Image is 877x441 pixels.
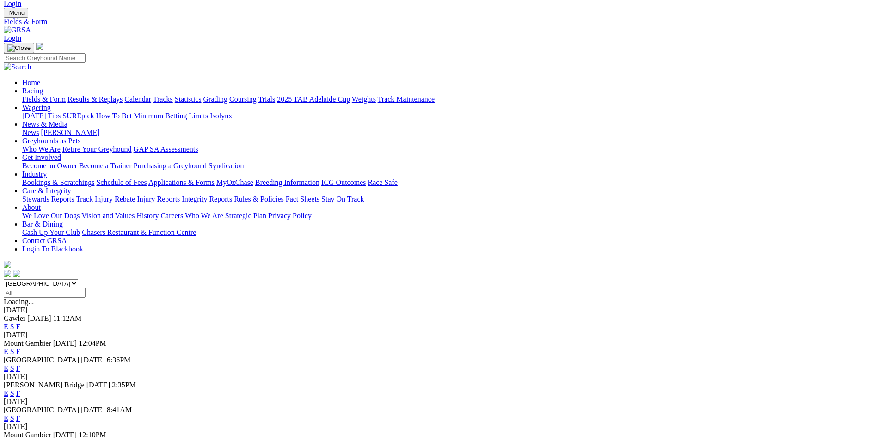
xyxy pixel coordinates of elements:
[4,414,8,422] a: E
[321,195,364,203] a: Stay On Track
[210,112,232,120] a: Isolynx
[53,431,77,439] span: [DATE]
[4,389,8,397] a: E
[160,212,183,220] a: Careers
[378,95,435,103] a: Track Maintenance
[22,187,71,195] a: Care & Integrity
[352,95,376,103] a: Weights
[4,323,8,331] a: E
[216,178,253,186] a: MyOzChase
[16,414,20,422] a: F
[4,306,873,314] div: [DATE]
[4,356,79,364] span: [GEOGRAPHIC_DATA]
[4,431,51,439] span: Mount Gambier
[185,212,223,220] a: Who We Are
[81,356,105,364] span: [DATE]
[234,195,284,203] a: Rules & Policies
[321,178,366,186] a: ICG Outcomes
[124,95,151,103] a: Calendar
[4,63,31,71] img: Search
[22,129,873,137] div: News & Media
[27,314,51,322] span: [DATE]
[22,87,43,95] a: Racing
[4,298,34,306] span: Loading...
[4,398,873,406] div: [DATE]
[175,95,202,103] a: Statistics
[22,220,63,228] a: Bar & Dining
[4,53,86,63] input: Search
[16,323,20,331] a: F
[53,339,77,347] span: [DATE]
[22,178,873,187] div: Industry
[4,288,86,298] input: Select date
[62,112,94,120] a: SUREpick
[134,162,207,170] a: Purchasing a Greyhound
[22,95,873,104] div: Racing
[136,212,159,220] a: History
[4,270,11,277] img: facebook.svg
[368,178,397,186] a: Race Safe
[22,162,77,170] a: Become an Owner
[4,18,873,26] a: Fields & Form
[4,8,28,18] button: Toggle navigation
[96,112,132,120] a: How To Bet
[76,195,135,203] a: Track Injury Rebate
[22,120,67,128] a: News & Media
[4,26,31,34] img: GRSA
[67,95,123,103] a: Results & Replays
[79,431,106,439] span: 12:10PM
[22,203,41,211] a: About
[4,261,11,268] img: logo-grsa-white.png
[81,212,135,220] a: Vision and Values
[22,129,39,136] a: News
[4,34,21,42] a: Login
[225,212,266,220] a: Strategic Plan
[4,348,8,355] a: E
[10,323,14,331] a: S
[22,245,83,253] a: Login To Blackbook
[22,162,873,170] div: Get Involved
[79,339,106,347] span: 12:04PM
[79,162,132,170] a: Become a Trainer
[277,95,350,103] a: 2025 TAB Adelaide Cup
[134,112,208,120] a: Minimum Betting Limits
[22,112,61,120] a: [DATE] Tips
[4,314,25,322] span: Gawler
[22,237,67,245] a: Contact GRSA
[7,44,31,52] img: Close
[10,414,14,422] a: S
[16,389,20,397] a: F
[22,212,80,220] a: We Love Our Dogs
[182,195,232,203] a: Integrity Reports
[229,95,257,103] a: Coursing
[22,153,61,161] a: Get Involved
[134,145,198,153] a: GAP SA Assessments
[36,43,43,50] img: logo-grsa-white.png
[22,137,80,145] a: Greyhounds as Pets
[13,270,20,277] img: twitter.svg
[22,212,873,220] div: About
[4,364,8,372] a: E
[53,314,82,322] span: 11:12AM
[62,145,132,153] a: Retire Your Greyhound
[82,228,196,236] a: Chasers Restaurant & Function Centre
[10,364,14,372] a: S
[22,195,873,203] div: Care & Integrity
[22,145,61,153] a: Who We Are
[4,339,51,347] span: Mount Gambier
[107,406,132,414] span: 8:41AM
[10,348,14,355] a: S
[86,381,110,389] span: [DATE]
[203,95,227,103] a: Grading
[22,228,80,236] a: Cash Up Your Club
[22,178,94,186] a: Bookings & Scratchings
[286,195,319,203] a: Fact Sheets
[4,331,873,339] div: [DATE]
[9,9,25,16] span: Menu
[16,364,20,372] a: F
[137,195,180,203] a: Injury Reports
[258,95,275,103] a: Trials
[255,178,319,186] a: Breeding Information
[4,406,79,414] span: [GEOGRAPHIC_DATA]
